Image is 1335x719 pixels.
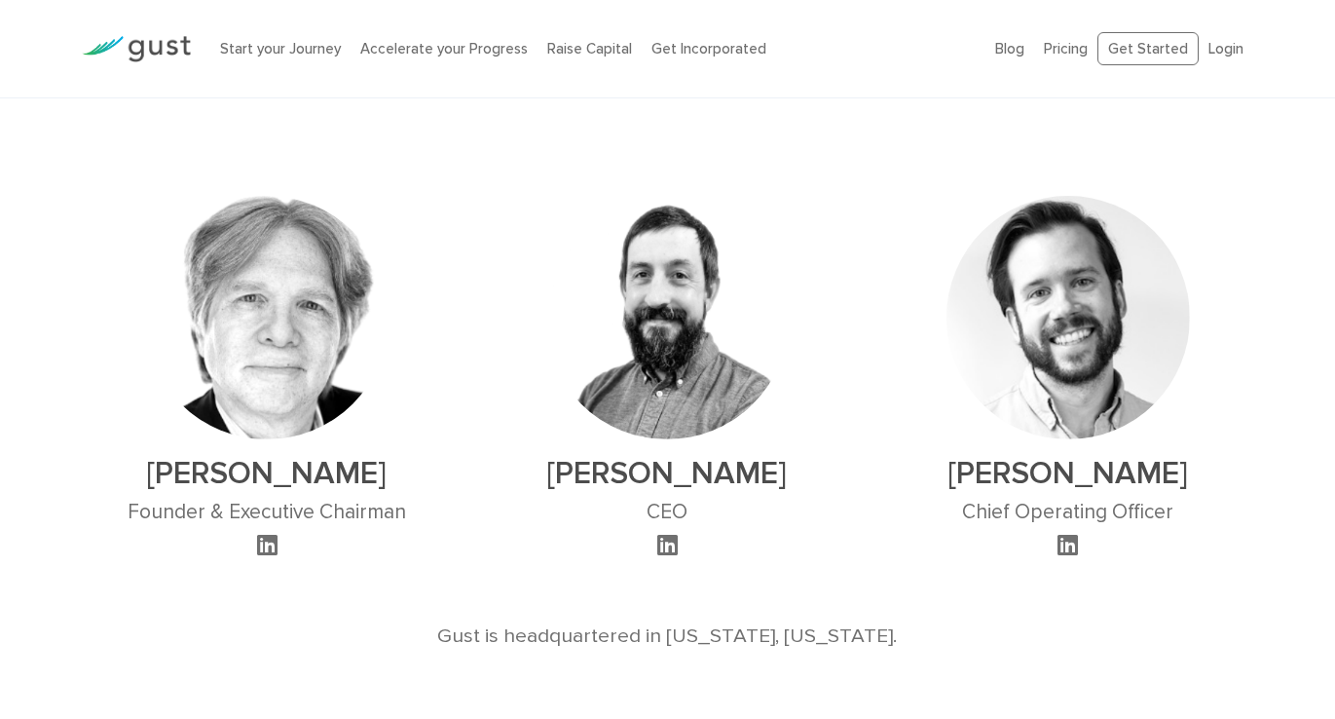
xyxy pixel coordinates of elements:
h2: [PERSON_NAME] [128,455,406,492]
p: Gust is headquartered in [US_STATE], [US_STATE]. [129,621,1207,651]
a: Start your Journey [220,40,341,57]
img: Peter Swan [545,196,789,439]
img: Ryan Nash [946,196,1190,439]
img: Gust Logo [82,36,191,62]
h2: [PERSON_NAME] [946,455,1190,492]
h3: Founder & Executive Chairman [128,500,406,524]
a: Raise Capital [547,40,632,57]
a: Login [1208,40,1243,57]
h3: Chief Operating Officer [946,500,1190,524]
a: Get Started [1097,32,1199,66]
a: Blog [995,40,1024,57]
img: David Rose [145,196,389,439]
a: Pricing [1044,40,1088,57]
h3: CEO [545,500,789,524]
a: Accelerate your Progress [360,40,528,57]
h2: [PERSON_NAME] [545,455,789,492]
a: Get Incorporated [651,40,766,57]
